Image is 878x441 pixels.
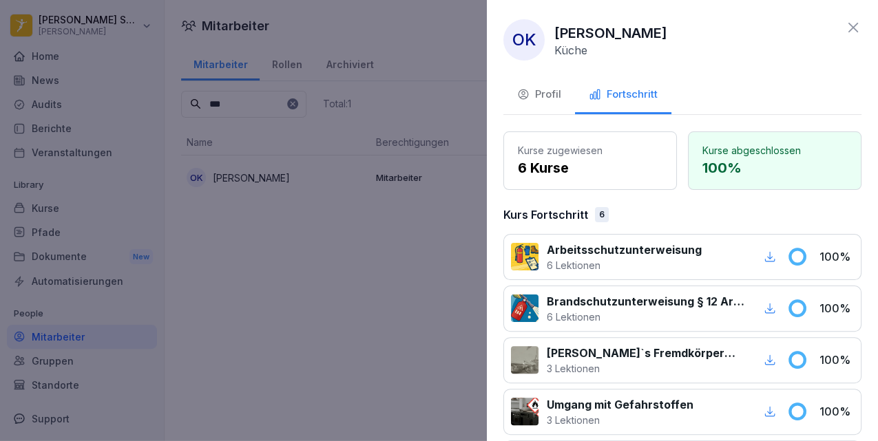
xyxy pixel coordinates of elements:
p: [PERSON_NAME] [554,23,667,43]
p: Arbeitsschutzunterweisung [547,241,702,258]
div: Profil [517,87,561,103]
p: Umgang mit Gefahrstoffen [547,396,693,413]
p: [PERSON_NAME]`s Fremdkörpermanagement [547,345,744,361]
p: 6 Lektionen [547,310,744,324]
div: 6 [595,207,609,222]
p: Brandschutzunterweisung § 12 ArbSchG [547,293,744,310]
p: 100 % [702,158,847,178]
p: Kurs Fortschritt [503,206,588,223]
button: Profil [503,77,575,114]
p: 100 % [819,352,854,368]
p: Küche [554,43,587,57]
p: 100 % [819,403,854,420]
p: 100 % [819,300,854,316]
div: Fortschritt [589,87,658,103]
p: 6 Kurse [518,158,662,178]
div: OK [503,19,545,61]
p: 100 % [819,248,854,265]
p: 6 Lektionen [547,258,702,272]
p: 3 Lektionen [547,413,693,427]
p: 3 Lektionen [547,361,744,376]
p: Kurse abgeschlossen [702,143,847,158]
button: Fortschritt [575,77,671,114]
p: Kurse zugewiesen [518,143,662,158]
